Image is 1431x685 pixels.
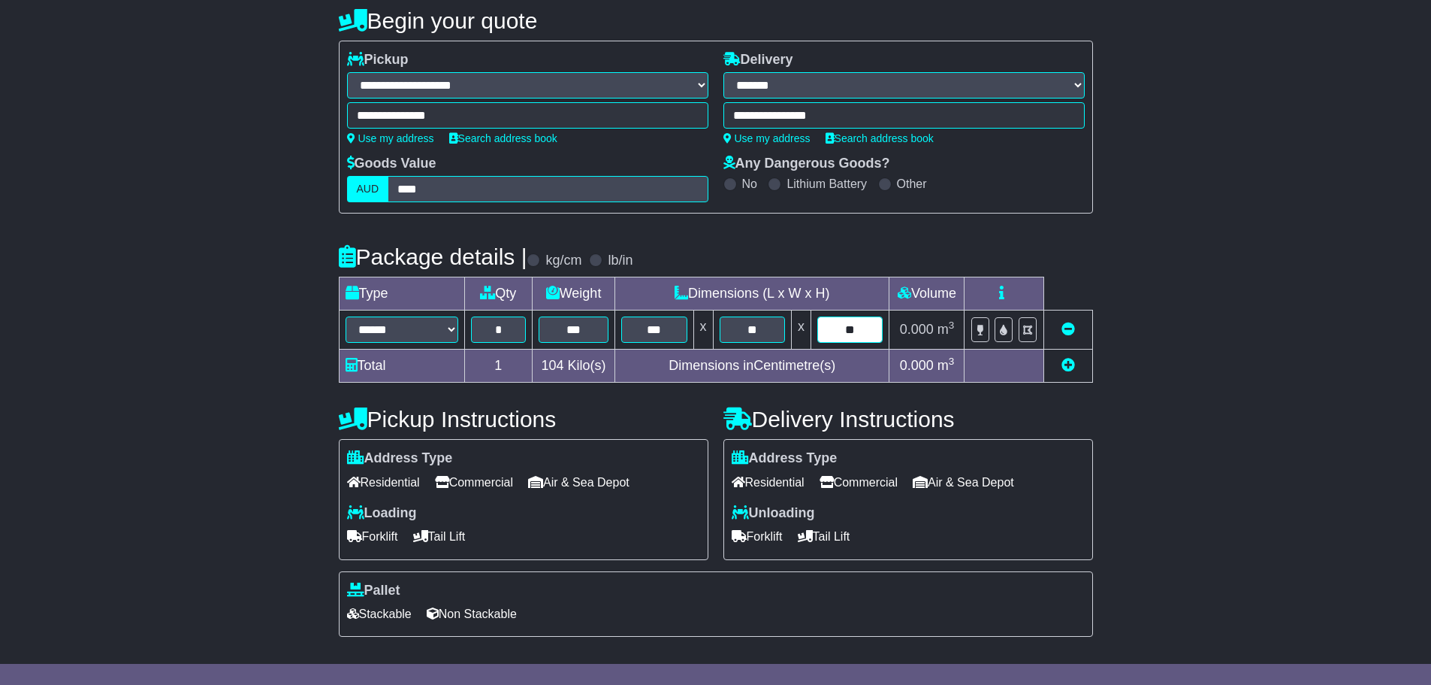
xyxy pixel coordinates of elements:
[723,407,1093,432] h4: Delivery Instructions
[347,505,417,522] label: Loading
[889,277,965,311] td: Volume
[608,253,632,269] label: lb/in
[347,525,398,548] span: Forklift
[347,156,436,172] label: Goods Value
[820,471,898,494] span: Commercial
[413,525,466,548] span: Tail Lift
[435,471,513,494] span: Commercial
[339,277,464,311] td: Type
[339,350,464,383] td: Total
[900,358,934,373] span: 0.000
[347,602,412,626] span: Stackable
[742,177,757,191] label: No
[826,132,934,144] a: Search address book
[949,320,955,331] sup: 3
[723,156,890,172] label: Any Dangerous Goods?
[542,358,564,373] span: 104
[347,132,434,144] a: Use my address
[798,525,850,548] span: Tail Lift
[693,311,713,350] td: x
[545,253,581,269] label: kg/cm
[339,407,708,432] h4: Pickup Instructions
[732,525,783,548] span: Forklift
[339,244,527,269] h4: Package details |
[347,471,420,494] span: Residential
[732,450,838,467] label: Address Type
[533,350,615,383] td: Kilo(s)
[347,52,409,68] label: Pickup
[791,311,811,350] td: x
[937,358,955,373] span: m
[347,450,453,467] label: Address Type
[937,322,955,337] span: m
[900,322,934,337] span: 0.000
[427,602,517,626] span: Non Stackable
[449,132,557,144] a: Search address book
[464,277,533,311] td: Qty
[897,177,927,191] label: Other
[464,350,533,383] td: 1
[1061,358,1075,373] a: Add new item
[339,8,1093,33] h4: Begin your quote
[533,277,615,311] td: Weight
[732,505,815,522] label: Unloading
[786,177,867,191] label: Lithium Battery
[347,176,389,202] label: AUD
[615,350,889,383] td: Dimensions in Centimetre(s)
[723,52,793,68] label: Delivery
[347,583,400,599] label: Pallet
[732,471,805,494] span: Residential
[528,471,629,494] span: Air & Sea Depot
[723,132,811,144] a: Use my address
[615,277,889,311] td: Dimensions (L x W x H)
[913,471,1014,494] span: Air & Sea Depot
[1061,322,1075,337] a: Remove this item
[949,356,955,367] sup: 3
